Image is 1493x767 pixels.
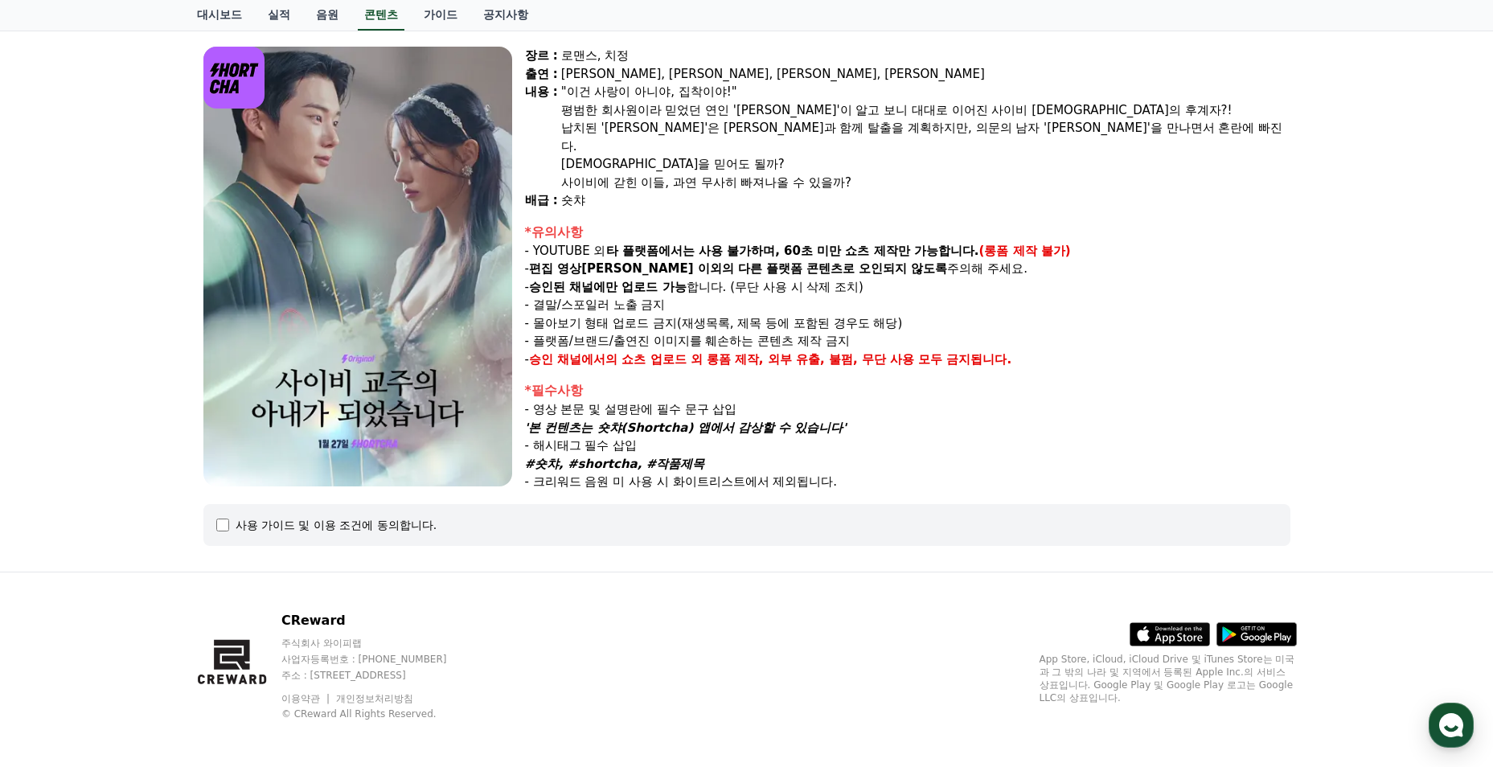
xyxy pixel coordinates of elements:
a: 설정 [207,510,309,550]
em: '본 컨텐츠는 숏챠(Shortcha) 앱에서 감상할 수 있습니다' [525,420,847,435]
a: 이용약관 [281,693,332,704]
div: 사이비에 갇힌 이들, 과연 무사히 빠져나올 수 있을까? [561,174,1290,192]
div: 납치된 '[PERSON_NAME]'은 [PERSON_NAME]과 함께 탈출을 계획하지만, 의문의 남자 '[PERSON_NAME]'을 만나면서 혼란에 빠진다. [561,119,1290,155]
p: App Store, iCloud, iCloud Drive 및 iTunes Store는 미국과 그 밖의 나라 및 지역에서 등록된 Apple Inc.의 서비스 상표입니다. Goo... [1040,653,1297,704]
p: - 합니다. (무단 사용 시 삭제 조치) [525,278,1290,297]
p: 주소 : [STREET_ADDRESS] [281,669,478,682]
div: *필수사항 [525,381,1290,400]
p: - 영상 본문 및 설명란에 필수 문구 삽입 [525,400,1290,419]
img: logo [203,47,265,109]
div: 로맨스, 치정 [561,47,1290,65]
p: © CReward All Rights Reserved. [281,708,478,720]
p: - 플랫폼/브랜드/출연진 이미지를 훼손하는 콘텐츠 제작 금지 [525,332,1290,351]
div: 숏챠 [561,191,1290,210]
div: 평범한 회사원이라 믿었던 연인 '[PERSON_NAME]'이 알고 보니 대대로 이어진 사이비 [DEMOGRAPHIC_DATA]의 후계자?! [561,101,1290,120]
div: 장르 : [525,47,558,65]
div: "이건 사랑이 아니야, 집착이야!" [561,83,1290,101]
p: - [525,351,1290,369]
strong: 롱폼 제작, 외부 유출, 불펌, 무단 사용 모두 금지됩니다. [707,352,1012,367]
span: 홈 [51,534,60,547]
span: 설정 [248,534,268,547]
a: 홈 [5,510,106,550]
p: 사업자등록번호 : [PHONE_NUMBER] [281,653,478,666]
strong: 승인 채널에서의 쇼츠 업로드 외 [529,352,703,367]
a: 대화 [106,510,207,550]
div: 내용 : [525,83,558,191]
p: - 해시태그 필수 삽입 [525,437,1290,455]
strong: 승인된 채널에만 업로드 가능 [529,280,687,294]
p: - 크리워드 음원 미 사용 시 화이트리스트에서 제외됩니다. [525,473,1290,491]
div: 출연 : [525,65,558,84]
p: - 몰아보기 형태 업로드 금지(재생목록, 제목 등에 포함된 경우도 해당) [525,314,1290,333]
strong: (롱폼 제작 불가) [979,244,1071,258]
p: - 결말/스포일러 노출 금지 [525,296,1290,314]
img: video [203,47,512,486]
strong: 다른 플랫폼 콘텐츠로 오인되지 않도록 [738,261,948,276]
p: 주식회사 와이피랩 [281,637,478,650]
em: #숏챠, #shortcha, #작품제목 [525,457,705,471]
strong: 편집 영상[PERSON_NAME] 이외의 [529,261,734,276]
p: - YOUTUBE 외 [525,242,1290,260]
strong: 타 플랫폼에서는 사용 불가하며, 60초 미만 쇼츠 제작만 가능합니다. [606,244,979,258]
div: 배급 : [525,191,558,210]
div: *유의사항 [525,223,1290,242]
div: 사용 가이드 및 이용 조건에 동의합니다. [236,517,437,533]
p: - 주의해 주세요. [525,260,1290,278]
a: 개인정보처리방침 [336,693,413,704]
span: 대화 [147,535,166,548]
div: [DEMOGRAPHIC_DATA]을 믿어도 될까? [561,155,1290,174]
p: CReward [281,611,478,630]
div: [PERSON_NAME], [PERSON_NAME], [PERSON_NAME], [PERSON_NAME] [561,65,1290,84]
